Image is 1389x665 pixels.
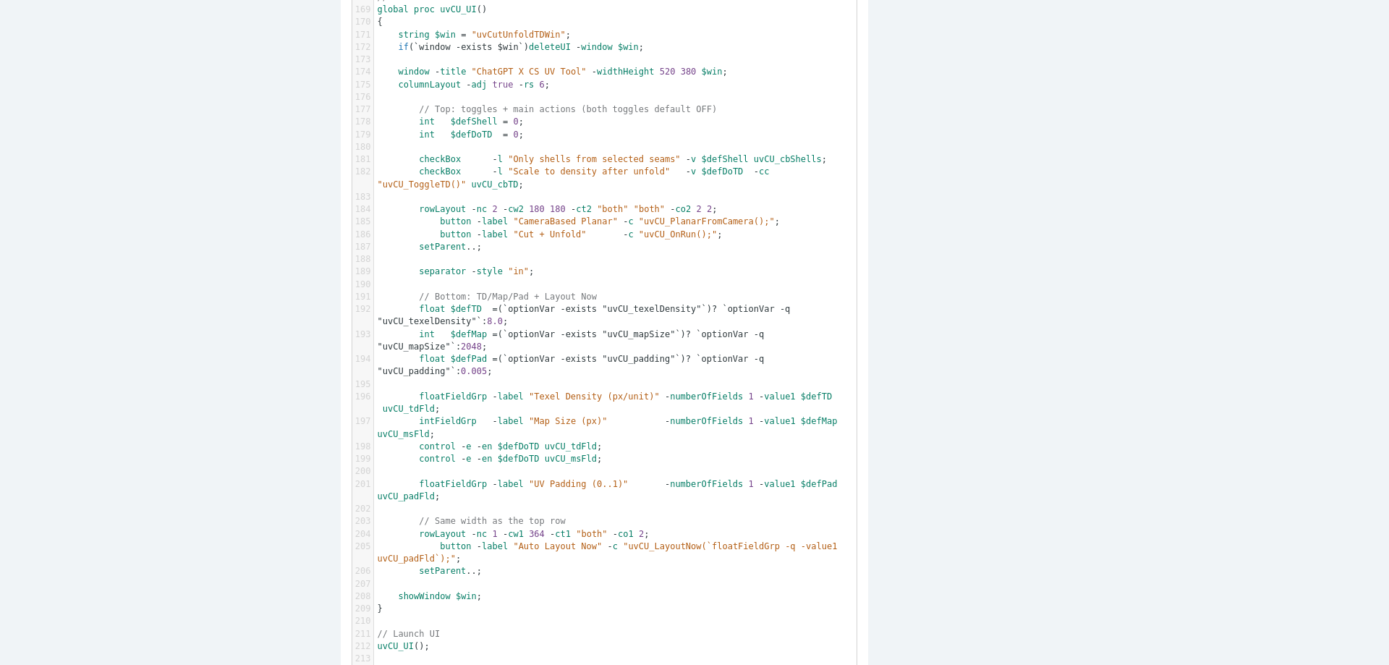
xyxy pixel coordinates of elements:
div: 204 [352,528,373,541]
span: ; [378,529,650,539]
span: "uvCU_PlanarFromCamera();" [639,216,775,226]
span: value1 [764,416,795,426]
div: 180 [352,141,373,153]
div: 200 [352,465,373,478]
span: ; [378,479,843,501]
span: ; [378,130,524,140]
div: 194 [352,353,373,365]
span: global [378,4,409,14]
span: - [686,166,691,177]
div: 188 [352,253,373,266]
span: if [398,42,408,52]
span: rowLayout [419,529,466,539]
span: label [498,479,524,489]
div: 198 [352,441,373,453]
span: `window -exists $win` [414,42,524,52]
div: 195 [352,378,373,391]
span: - [623,229,628,240]
span: ; [378,454,603,464]
span: ; [378,229,723,240]
span: cc [759,166,769,177]
span: float [419,354,445,364]
span: ..; [378,566,483,576]
span: uvCU_tdFld [545,441,597,452]
span: ; [378,67,728,77]
span: button [440,229,471,240]
span: value1 [764,391,795,402]
span: uvCU_padFld [378,491,435,501]
span: $win [618,42,639,52]
span: ( ) : ; [378,329,770,352]
span: floatFieldGrp [419,391,487,402]
span: "Only shells from selected seams" [508,154,680,164]
span: "Cut + Unfold" [513,229,586,240]
div: 183 [352,191,373,203]
span: label [498,416,524,426]
span: uvCU_tdFld [383,404,435,414]
span: { [378,17,383,27]
div: 192 [352,303,373,315]
span: - [492,391,497,402]
span: "both" [597,204,628,214]
span: - [665,416,670,426]
span: deleteUI [529,42,571,52]
span: - [466,80,471,90]
div: 178 [352,116,373,128]
span: window [581,42,612,52]
span: ; [378,216,781,226]
span: ; [378,154,828,164]
span: (); [378,641,430,651]
span: - [607,541,612,551]
div: 199 [352,453,373,465]
span: $defShell [702,154,749,164]
div: 193 [352,329,373,341]
span: $defDoTD [498,441,540,452]
div: 171 [352,29,373,41]
div: 169 [352,4,373,16]
span: widthHeight [597,67,654,77]
span: // Bottom: TD/Map/Pad + Layout Now [419,292,597,302]
span: l [498,166,503,177]
span: 2 [696,204,701,214]
span: - [665,391,670,402]
span: v [691,166,696,177]
span: - [665,479,670,489]
span: $defPad [451,354,488,364]
span: "in" [508,266,529,276]
span: ; [378,117,524,127]
span: "uvCutUnfoldTDWin" [472,30,566,40]
span: checkBox [419,154,461,164]
span: showWindow [398,591,450,601]
span: label [482,229,508,240]
span: // Launch UI [378,629,441,639]
div: 174 [352,66,373,78]
span: - [477,229,482,240]
span: ? [686,329,691,339]
span: `optionVar -exists "uvCU_padding"` [503,354,681,364]
div: 203 [352,515,373,528]
span: l [498,154,503,164]
span: - [472,529,477,539]
span: adj [472,80,488,90]
span: = [492,304,497,314]
span: ( ) ; [378,42,645,52]
div: 185 [352,216,373,228]
span: 0 [513,130,518,140]
span: proc [414,4,435,14]
span: int [419,130,435,140]
span: style [477,266,503,276]
span: $win [435,30,456,40]
div: 201 [352,478,373,491]
span: - [759,479,764,489]
span: - [472,204,477,214]
span: ; [378,166,775,189]
span: true [493,80,514,90]
div: 208 [352,590,373,603]
div: 184 [352,203,373,216]
span: label [482,216,508,226]
span: uvCU_msFld [378,429,430,439]
span: 380 [681,67,697,77]
span: label [482,541,508,551]
span: ct1 [555,529,571,539]
span: "Auto Layout Now" [513,541,602,551]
